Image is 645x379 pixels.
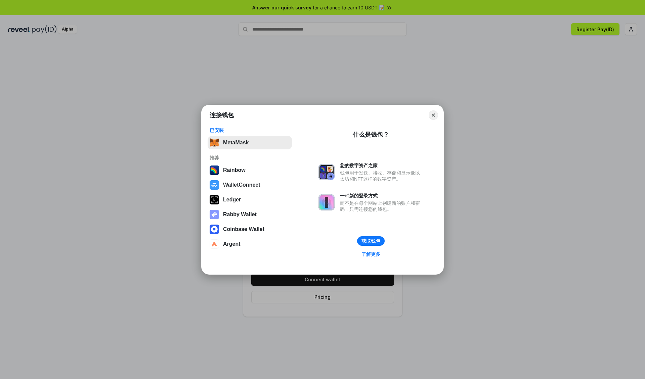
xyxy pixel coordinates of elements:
[210,155,290,161] div: 推荐
[340,170,423,182] div: 钱包用于发送、接收、存储和显示像以太坊和NFT这样的数字资产。
[223,241,241,247] div: Argent
[208,223,292,236] button: Coinbase Wallet
[361,238,380,244] div: 获取钱包
[223,226,264,232] div: Coinbase Wallet
[361,251,380,257] div: 了解更多
[357,236,385,246] button: 获取钱包
[340,193,423,199] div: 一种新的登录方式
[357,250,384,258] a: 了解更多
[208,136,292,149] button: MetaMask
[208,178,292,192] button: WalletConnect
[210,165,219,175] img: svg+xml,%3Csvg%20width%3D%22120%22%20height%3D%22120%22%20viewBox%3D%220%200%20120%20120%22%20fil...
[318,194,335,210] img: svg+xml,%3Csvg%20xmlns%3D%22http%3A%2F%2Fwww.w3.org%2F2000%2Fsvg%22%20fill%3D%22none%22%20viewBox...
[210,210,219,219] img: svg+xml,%3Csvg%20xmlns%3D%22http%3A%2F%2Fwww.w3.org%2F2000%2Fsvg%22%20fill%3D%22none%22%20viewBox...
[210,127,290,133] div: 已安装
[429,110,438,120] button: Close
[210,225,219,234] img: svg+xml,%3Csvg%20width%3D%2228%22%20height%3D%2228%22%20viewBox%3D%220%200%2028%2028%22%20fill%3D...
[340,162,423,169] div: 您的数字资产之家
[210,180,219,190] img: svg+xml,%3Csvg%20width%3D%2228%22%20height%3D%2228%22%20viewBox%3D%220%200%2028%2028%22%20fill%3D...
[208,208,292,221] button: Rabby Wallet
[223,140,249,146] div: MetaMask
[223,197,241,203] div: Ledger
[223,167,246,173] div: Rainbow
[223,182,260,188] div: WalletConnect
[208,193,292,206] button: Ledger
[210,111,234,119] h1: 连接钱包
[353,131,389,139] div: 什么是钱包？
[223,211,257,218] div: Rabby Wallet
[210,138,219,147] img: svg+xml,%3Csvg%20fill%3D%22none%22%20height%3D%2233%22%20viewBox%3D%220%200%2035%2033%22%20width%...
[208,163,292,177] button: Rainbow
[208,237,292,251] button: Argent
[210,239,219,249] img: svg+xml,%3Csvg%20width%3D%2228%22%20height%3D%2228%22%20viewBox%3D%220%200%2028%2028%22%20fill%3D...
[340,200,423,212] div: 而不是在每个网站上创建新的账户和密码，只需连接您的钱包。
[210,195,219,204] img: svg+xml,%3Csvg%20xmlns%3D%22http%3A%2F%2Fwww.w3.org%2F2000%2Fsvg%22%20width%3D%2228%22%20height%3...
[318,164,335,180] img: svg+xml,%3Csvg%20xmlns%3D%22http%3A%2F%2Fwww.w3.org%2F2000%2Fsvg%22%20fill%3D%22none%22%20viewBox...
